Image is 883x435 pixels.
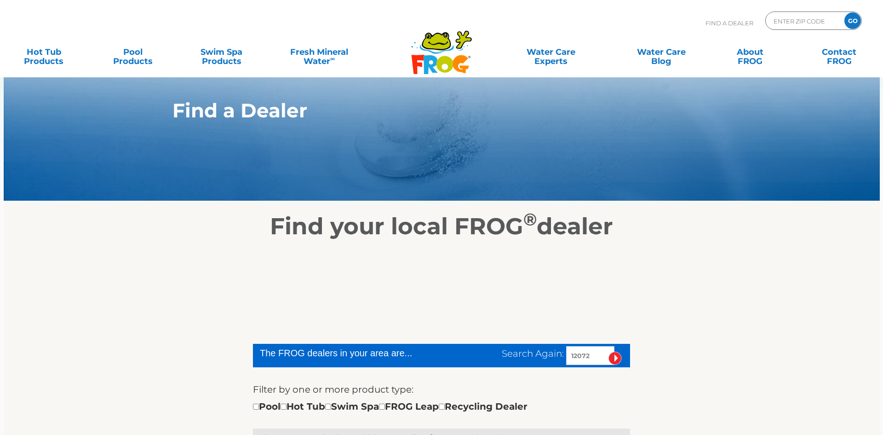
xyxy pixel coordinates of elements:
h2: Find your local FROG dealer [159,213,724,240]
sup: ∞ [330,55,335,62]
p: Find A Dealer [705,12,753,35]
a: Water CareBlog [627,43,696,61]
a: Fresh MineralWater∞ [276,43,362,61]
label: Filter by one or more product type: [253,382,413,397]
a: Swim SpaProducts [187,43,256,61]
a: Water CareExperts [494,43,607,61]
sup: ® [523,209,537,230]
input: Zip Code Form [773,14,835,28]
div: The FROG dealers in your area are... [260,346,445,360]
span: Search Again: [502,348,564,359]
input: Submit [608,352,622,365]
img: Frog Products Logo [406,18,477,75]
h1: Find a Dealer [172,99,668,122]
a: ContactFROG [805,43,874,61]
a: Hot TubProducts [9,43,78,61]
a: AboutFROG [716,43,785,61]
a: PoolProducts [98,43,167,61]
div: Pool Hot Tub Swim Spa FROG Leap Recycling Dealer [253,399,528,414]
input: GO [844,12,861,29]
